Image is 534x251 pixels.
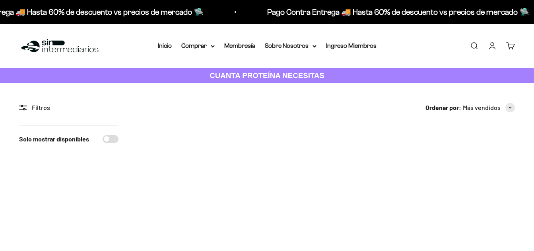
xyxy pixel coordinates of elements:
[425,102,461,113] span: Ordenar por:
[210,71,324,80] strong: CUANTA PROTEÍNA NECESITAS
[463,102,501,113] span: Más vendidos
[265,41,317,51] summary: Sobre Nosotros
[326,42,377,49] a: Ingreso Miembros
[224,42,255,49] a: Membresía
[19,102,118,113] div: Filtros
[267,6,529,18] p: Pago Contra Entrega 🚚 Hasta 60% de descuento vs precios de mercado 🛸
[181,41,215,51] summary: Comprar
[158,42,172,49] a: Inicio
[19,134,89,144] label: Solo mostrar disponibles
[463,102,515,113] button: Más vendidos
